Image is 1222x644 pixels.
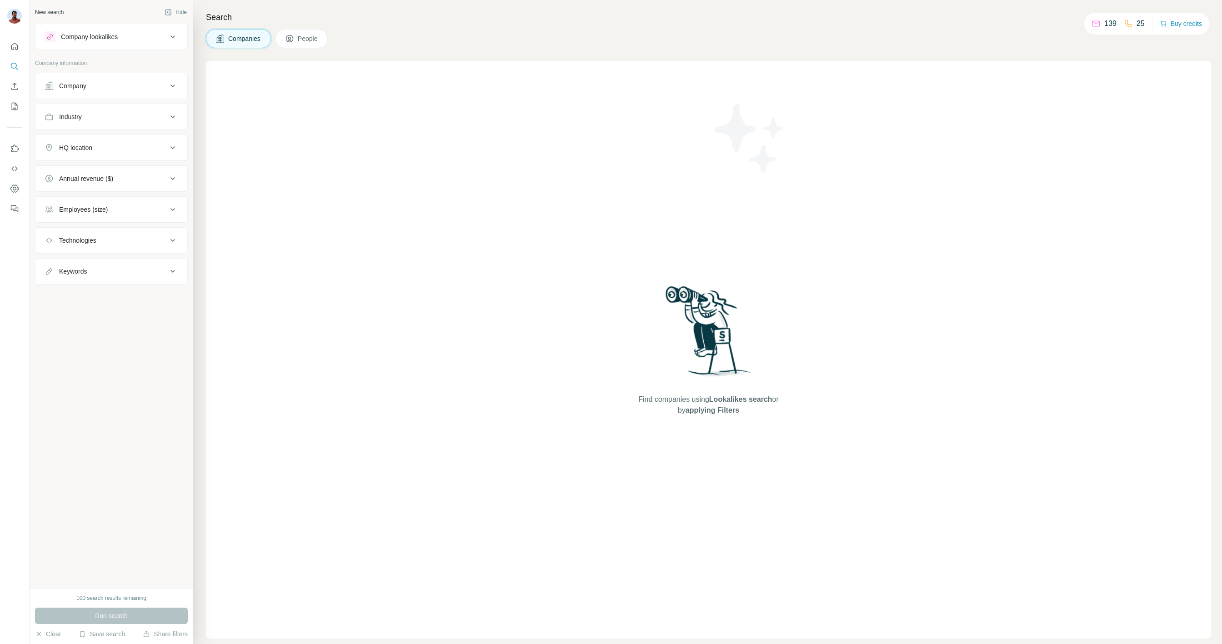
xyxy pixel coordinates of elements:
[686,406,739,414] span: applying Filters
[7,38,22,55] button: Quick start
[59,236,96,245] div: Technologies
[35,75,187,97] button: Company
[35,260,187,282] button: Keywords
[1160,17,1202,30] button: Buy credits
[59,205,108,214] div: Employees (size)
[7,78,22,95] button: Enrich CSV
[59,112,82,121] div: Industry
[636,394,781,416] span: Find companies using or by
[7,200,22,217] button: Feedback
[35,168,187,190] button: Annual revenue ($)
[35,230,187,251] button: Technologies
[7,140,22,157] button: Use Surfe on LinkedIn
[35,629,61,639] button: Clear
[59,143,92,152] div: HQ location
[35,199,187,220] button: Employees (size)
[7,160,22,177] button: Use Surfe API
[228,34,261,43] span: Companies
[35,8,64,16] div: New search
[76,594,146,602] div: 100 search results remaining
[35,26,187,48] button: Company lookalikes
[7,9,22,24] img: Avatar
[709,97,791,179] img: Surfe Illustration - Stars
[206,11,1211,24] h4: Search
[1104,18,1117,29] p: 139
[35,106,187,128] button: Industry
[1137,18,1145,29] p: 25
[7,58,22,75] button: Search
[59,81,86,90] div: Company
[59,174,113,183] div: Annual revenue ($)
[143,629,188,639] button: Share filters
[59,267,87,276] div: Keywords
[79,629,125,639] button: Save search
[61,32,118,41] div: Company lookalikes
[35,137,187,159] button: HQ location
[35,59,188,67] p: Company information
[158,5,193,19] button: Hide
[298,34,319,43] span: People
[7,98,22,115] button: My lists
[661,284,756,385] img: Surfe Illustration - Woman searching with binoculars
[709,395,772,403] span: Lookalikes search
[7,180,22,197] button: Dashboard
